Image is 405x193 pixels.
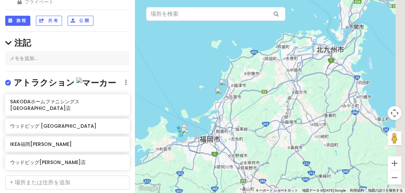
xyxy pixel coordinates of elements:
font: ウッドビッグ [GEOGRAPHIC_DATA] [10,123,97,129]
font: 旅程 [16,17,27,23]
font: 利用規約 [350,188,364,192]
button: キーボード反対 [255,188,298,193]
font: ウッドビッグ[PERSON_NAME]店 [10,159,86,166]
img: グーグル [137,184,160,193]
a: 地図の誤りを報告する [368,188,403,192]
font: 共有 [48,17,59,23]
button: ズームアウト [388,171,402,185]
font: 注記 [14,37,31,49]
font: 地図データ ©[DATE] Google [302,188,346,192]
button: ズームイン [388,156,402,170]
input: 場所を検索 [146,7,285,21]
div: IKEA福岡新宮 [215,87,230,103]
button: 共有 [36,16,62,26]
font: IKEA福岡[PERSON_NAME] [10,141,72,148]
font: メモを追加... [10,55,37,62]
div: ビッグウッド 古賀店 [219,79,234,94]
img: マーカー [76,77,116,88]
font: 公開 [79,17,90,23]
a: 利用規約（新しいタブで開きます） [350,188,364,192]
button: 旅程 [5,16,30,26]
a: Google マップでこの地域を開きます（新しいウィンドウが開きます） [137,184,160,193]
input: + 場所または住所を追加 [5,176,130,190]
font: SAKODAホームファニシングス[GEOGRAPHIC_DATA]店 [10,98,79,111]
button: 公開 [68,16,93,26]
div: SAKODAホームファニシングス小戸公園前店 [181,124,197,139]
font: アトラクション [14,77,75,88]
button: 地図上にペグマンを落として、ストリートビューを開きます [388,131,402,145]
button: 地図のカメラ コントロール [388,106,402,120]
div: ビッグウッド 福岡西店 [181,127,196,142]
